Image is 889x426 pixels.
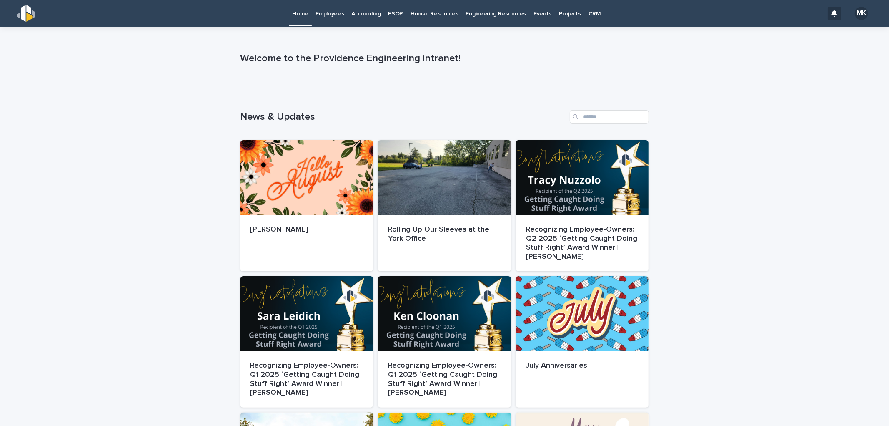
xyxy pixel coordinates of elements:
[378,140,511,271] a: Rolling Up Our Sleeves at the York Office
[240,276,373,407] a: Recognizing Employee-Owners: Q1 2025 ‘Getting Caught Doing Stuff Right’ Award Winner | [PERSON_NAME]
[388,225,501,243] p: Rolling Up Our Sleeves at the York Office
[388,361,501,397] p: Recognizing Employee-Owners: Q1 2025 ‘Getting Caught Doing Stuff Right’ Award Winner | [PERSON_NAME]
[526,361,639,371] p: July Anniversaries
[570,110,649,124] input: Search
[378,276,511,407] a: Recognizing Employee-Owners: Q1 2025 ‘Getting Caught Doing Stuff Right’ Award Winner | [PERSON_NAME]
[240,111,566,123] h1: News & Updates
[516,140,649,271] a: Recognizing Employee-Owners: Q2 2025 ‘Getting Caught Doing Stuff Right’ Award Winner | [PERSON_NAME]
[855,7,868,20] div: MK
[250,361,363,397] p: Recognizing Employee-Owners: Q1 2025 ‘Getting Caught Doing Stuff Right’ Award Winner | [PERSON_NAME]
[17,5,35,22] img: s5b5MGTdWwFoU4EDV7nw
[526,225,639,261] p: Recognizing Employee-Owners: Q2 2025 ‘Getting Caught Doing Stuff Right’ Award Winner | [PERSON_NAME]
[250,225,363,234] p: [PERSON_NAME]
[240,53,646,65] p: Welcome to the Providence Engineering intranet!
[240,140,373,271] a: [PERSON_NAME]
[516,276,649,407] a: July Anniversaries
